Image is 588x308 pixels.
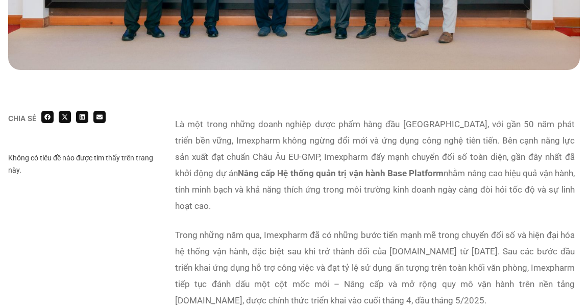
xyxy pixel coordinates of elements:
[93,111,106,123] div: Share on email
[175,116,575,214] p: Là một trong những doanh nghiệp dược phẩm hàng đầu [GEOGRAPHIC_DATA], với gần 50 năm phát triển b...
[8,152,160,176] div: Không có tiêu đề nào được tìm thấy trên trang này.
[41,111,54,123] div: Share on facebook
[76,111,88,123] div: Share on linkedin
[59,111,71,123] div: Share on x-twitter
[238,168,444,178] strong: Nâng cấp Hệ thống quản trị vận hành Base Platform
[8,115,36,122] div: Chia sẻ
